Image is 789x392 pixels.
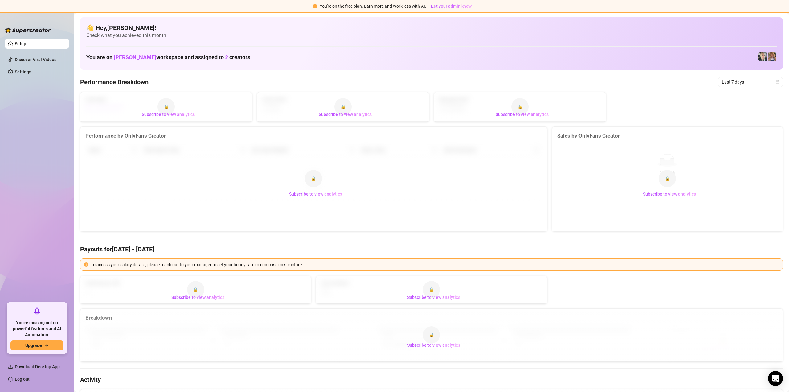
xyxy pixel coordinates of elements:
[80,245,783,254] h4: Payouts for [DATE] - [DATE]
[643,192,696,196] span: Subscribe to view analytics
[84,262,88,267] span: exclamation-circle
[402,292,465,302] button: Subscribe to view analytics
[496,112,549,117] span: Subscribe to view analytics
[8,364,13,369] span: download
[423,326,440,344] div: 🔒
[142,112,195,117] span: Subscribe to view analytics
[15,57,56,62] a: Discover Viral Videos
[86,32,777,39] span: Check what you achieved this month
[157,98,175,115] div: 🔒
[5,27,51,33] img: logo-BBDzfeDw.svg
[15,364,60,369] span: Download Desktop App
[407,343,460,348] span: Subscribe to view analytics
[314,109,377,119] button: Subscribe to view analytics
[638,189,701,199] button: Subscribe to view analytics
[91,261,779,268] div: To access your salary details, please reach out to your manager to set your hourly rate or commis...
[305,170,322,187] div: 🔒
[187,281,204,298] div: 🔒
[15,69,31,74] a: Settings
[334,98,352,115] div: 🔒
[407,295,460,300] span: Subscribe to view analytics
[429,2,474,10] button: Let your admin know
[402,340,465,350] button: Subscribe to view analytics
[423,281,440,298] div: 🔒
[33,307,41,315] span: rocket
[10,340,63,350] button: Upgradearrow-right
[768,371,783,386] div: Open Intercom Messenger
[776,80,779,84] span: calendar
[491,109,554,119] button: Subscribe to view analytics
[431,4,472,9] span: Let your admin know
[722,77,779,87] span: Last 7 days
[86,23,777,32] h4: 👋 Hey, [PERSON_NAME] !
[320,4,426,9] span: You're on the free plan. Earn more and work less with AI.
[225,54,228,60] span: 2
[137,109,200,119] button: Subscribe to view analytics
[758,52,767,61] img: ｡˚⭒ella⭒
[80,78,149,86] h4: Performance Breakdown
[171,295,224,300] span: Subscribe to view analytics
[313,4,317,8] span: exclamation-circle
[15,41,26,46] a: Setup
[25,343,42,348] span: Upgrade
[166,292,229,302] button: Subscribe to view analytics
[511,98,529,115] div: 🔒
[284,189,347,199] button: Subscribe to view analytics
[114,54,156,60] span: [PERSON_NAME]
[289,192,342,196] span: Subscribe to view analytics
[44,343,49,348] span: arrow-right
[319,112,372,117] span: Subscribe to view analytics
[15,377,30,382] a: Log out
[768,52,776,61] img: .˚lillian˚.
[86,54,250,61] h1: You are on workspace and assigned to creators
[80,375,783,384] h4: Activity
[10,320,63,338] span: You're missing out on powerful features and AI Automation.
[659,170,676,187] div: 🔒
